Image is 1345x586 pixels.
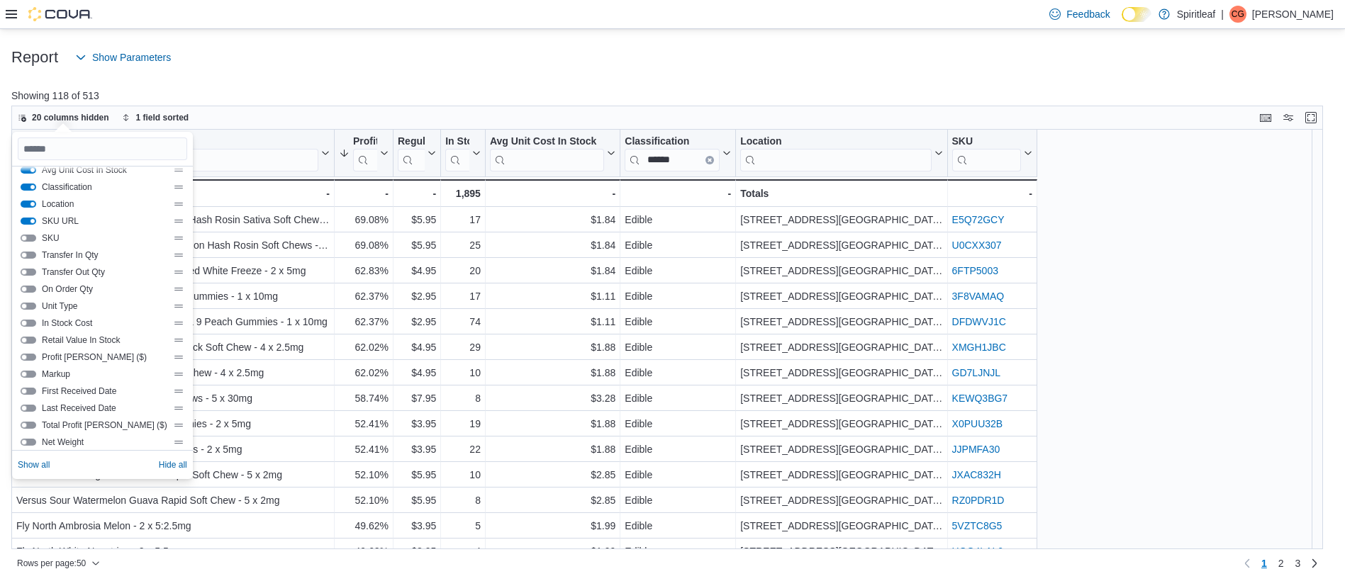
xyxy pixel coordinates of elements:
[398,467,436,484] div: $5.95
[21,286,36,293] button: On Order Qty
[740,314,942,331] div: [STREET_ADDRESS][GEOGRAPHIC_DATA])
[740,237,942,254] div: [STREET_ADDRESS][GEOGRAPHIC_DATA])
[740,390,942,407] div: [STREET_ADDRESS][GEOGRAPHIC_DATA])
[445,416,481,433] div: 19
[21,201,36,208] button: Location
[445,185,481,202] div: 1,895
[1273,552,1290,575] a: Page 2 of 3
[490,365,615,382] div: $1.88
[490,237,615,254] div: $1.84
[445,492,481,509] div: 8
[42,419,167,431] span: Total Profit [PERSON_NAME] ($)
[116,109,195,126] button: 1 field sorted
[445,467,481,484] div: 10
[445,135,469,171] div: In Stock Qty
[339,185,389,202] div: -
[740,467,942,484] div: [STREET_ADDRESS][GEOGRAPHIC_DATA])
[339,135,389,171] button: Profit [PERSON_NAME] (%)
[398,135,436,171] button: Regular Price
[490,185,615,202] div: -
[42,436,167,448] span: Net Weight
[339,441,389,458] div: 52.41%
[625,314,731,331] div: Edible
[952,393,1008,405] a: KEWQ3BG7
[952,135,1032,171] button: SKU
[1232,6,1244,23] span: CG
[173,181,184,193] div: Drag handle
[339,263,389,280] div: 62.83%
[1261,556,1267,570] span: 1
[42,402,167,414] span: Last Received Date
[952,135,1021,149] div: SKU
[490,492,615,509] div: $2.85
[339,288,389,305] div: 62.37%
[625,185,731,202] div: -
[11,89,1336,103] p: Showing 118 of 513
[173,317,184,329] div: Drag handle
[490,467,615,484] div: $2.85
[42,283,167,295] span: On Order Qty
[490,288,615,305] div: $1.11
[740,135,931,171] div: Location
[398,518,436,535] div: $3.95
[625,212,731,229] div: Edible
[11,555,106,572] button: Rows per page:50
[490,135,615,171] button: Avg Unit Cost In Stock
[398,314,436,331] div: $2.95
[740,212,942,229] div: [STREET_ADDRESS][GEOGRAPHIC_DATA])
[625,416,731,433] div: Edible
[625,441,731,458] div: Edible
[21,167,36,174] button: Avg Unit Cost In Stock
[16,492,330,509] div: Versus Sour Watermelon Guava Rapid Soft Chew - 5 x 2mg
[740,263,942,280] div: [STREET_ADDRESS][GEOGRAPHIC_DATA])
[1280,109,1297,126] button: Display options
[398,492,436,509] div: $5.95
[42,385,167,397] span: First Received Date
[1306,555,1323,572] a: Next page
[21,184,36,191] button: Classification
[173,215,184,227] div: Drag handle
[445,390,481,407] div: 8
[1252,6,1334,23] p: [PERSON_NAME]
[173,283,184,295] div: Drag handle
[21,439,36,446] button: Net Weight
[1295,556,1301,570] span: 3
[21,320,36,327] button: In Stock Cost
[445,237,481,254] div: 25
[952,521,1003,532] a: 5VZTC8G5
[17,558,86,569] span: Rows per page : 50
[1290,552,1307,575] a: Page 3 of 3
[42,334,167,346] span: Retail Value In Stock
[445,288,481,305] div: 17
[1229,6,1246,23] div: Clayton G
[740,441,942,458] div: [STREET_ADDRESS][GEOGRAPHIC_DATA])
[490,518,615,535] div: $1.99
[1239,555,1256,572] button: Previous page
[625,135,720,149] div: Classification
[490,135,604,149] div: Avg Unit Cost In Stock
[173,249,184,261] div: Drag handle
[398,441,436,458] div: $3.95
[173,436,184,448] div: Drag handle
[173,402,184,414] div: Drag handle
[16,543,330,560] div: Fly North White Necatrine - 2 x 5:5mg
[339,543,389,560] div: 49.62%
[490,416,615,433] div: $1.88
[339,339,389,356] div: 62.02%
[1302,109,1319,126] button: Enter fullscreen
[12,109,115,126] button: 20 columns hidden
[18,456,50,473] button: Show all
[445,543,481,560] div: 4
[740,135,931,149] div: Location
[339,390,389,407] div: 58.74%
[398,365,436,382] div: $4.95
[339,365,389,382] div: 62.02%
[21,269,36,276] button: Transfer Out Qty
[18,459,50,471] span: Show all
[740,492,942,509] div: [STREET_ADDRESS][GEOGRAPHIC_DATA])
[173,266,184,278] div: Drag handle
[740,365,942,382] div: [STREET_ADDRESS][GEOGRAPHIC_DATA])
[1066,7,1110,21] span: Feedback
[1278,556,1284,570] span: 2
[21,303,36,310] button: Unit Type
